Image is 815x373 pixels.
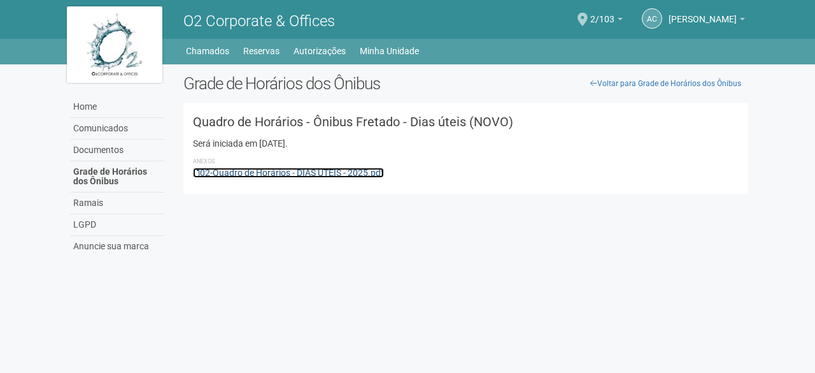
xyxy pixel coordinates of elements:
div: Será iniciada em [DATE]. [193,138,739,149]
a: Grade de Horários dos Ônibus [70,161,164,193]
a: Comunicados [70,118,164,140]
img: logo.jpg [67,6,162,83]
a: Documentos [70,140,164,161]
a: Anuncie sua marca [70,236,164,257]
a: 02-Quadro de Horários - DIAS ÚTEIS - 2025.pdf [193,168,384,178]
span: O2 Corporate & Offices [183,12,335,30]
a: AC [642,8,662,29]
a: Reservas [243,42,280,60]
li: Anexos [193,156,739,167]
h2: Grade de Horários dos Ônibus [183,74,748,93]
a: Voltar para Grade de Horários dos Ônibus [583,74,748,93]
a: LGPD [70,214,164,236]
span: Anna Carolina Yorio Vianna [669,2,737,24]
a: Home [70,96,164,118]
a: [PERSON_NAME] [669,16,745,26]
h3: Quadro de Horários - Ônibus Fretado - Dias úteis (NOVO) [193,115,739,128]
a: Autorizações [294,42,346,60]
a: 2/103 [590,16,623,26]
a: Minha Unidade [360,42,419,60]
span: 2/103 [590,2,614,24]
a: Ramais [70,193,164,214]
a: Chamados [186,42,229,60]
